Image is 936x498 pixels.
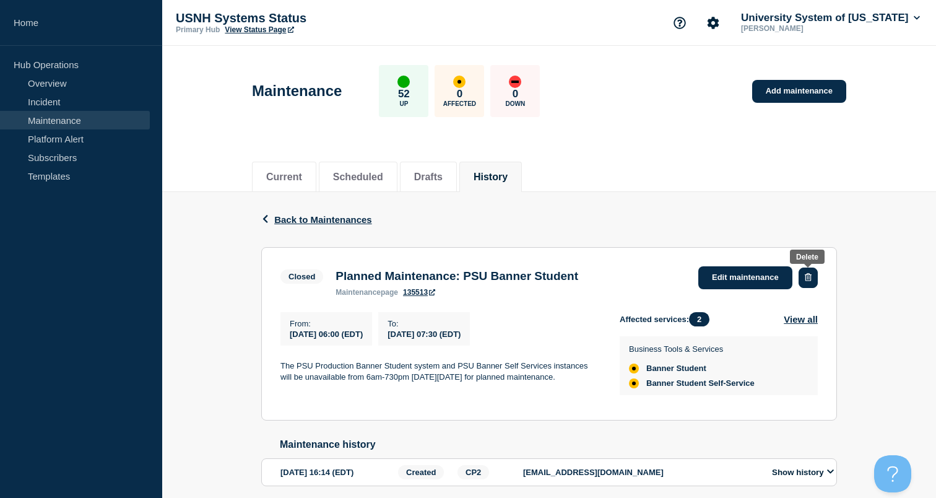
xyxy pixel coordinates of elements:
span: Affected services: [620,312,716,326]
p: 0 [513,88,518,100]
span: Closed [280,269,323,284]
a: 135513 [403,288,435,297]
span: Created [398,465,444,479]
button: Scheduled [333,172,383,183]
p: To : [388,319,461,328]
div: Delete [796,253,818,261]
button: Account settings [700,10,726,36]
button: Show history [768,467,838,478]
div: [DATE] 16:14 (EDT) [280,465,394,479]
span: maintenance [336,288,381,297]
span: [DATE] 07:30 (EDT) [388,330,461,339]
p: [PERSON_NAME] [739,24,867,33]
button: Back to Maintenances [261,214,372,225]
div: up [397,76,410,88]
div: affected [629,364,639,373]
a: View Status Page [225,25,293,34]
p: Business Tools & Services [629,344,755,354]
p: The PSU Production Banner Student system and PSU Banner Self Services instances will be unavailab... [280,360,600,383]
h1: Maintenance [252,82,342,100]
span: CP2 [457,465,489,479]
p: Affected [443,100,476,107]
span: Banner Student Self-Service [646,378,755,388]
button: University System of [US_STATE] [739,12,922,24]
button: View all [784,312,818,326]
p: Down [506,100,526,107]
button: Current [266,172,302,183]
span: 2 [689,312,709,326]
h3: Planned Maintenance: PSU Banner Student [336,269,578,283]
a: Edit maintenance [698,266,792,289]
p: 0 [457,88,462,100]
iframe: Help Scout Beacon - Open [874,455,911,492]
p: page [336,288,398,297]
button: Drafts [414,172,443,183]
h2: Maintenance history [280,439,837,450]
p: [EMAIL_ADDRESS][DOMAIN_NAME] [523,468,758,477]
p: Primary Hub [176,25,220,34]
p: From : [290,319,363,328]
div: affected [629,378,639,388]
span: [DATE] 06:00 (EDT) [290,330,363,339]
span: Banner Student [646,364,706,373]
div: down [509,76,521,88]
span: Back to Maintenances [274,214,372,225]
div: affected [453,76,466,88]
button: History [474,172,508,183]
button: Support [667,10,693,36]
p: USNH Systems Status [176,11,423,25]
a: Add maintenance [752,80,846,103]
p: 52 [398,88,410,100]
p: Up [399,100,408,107]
